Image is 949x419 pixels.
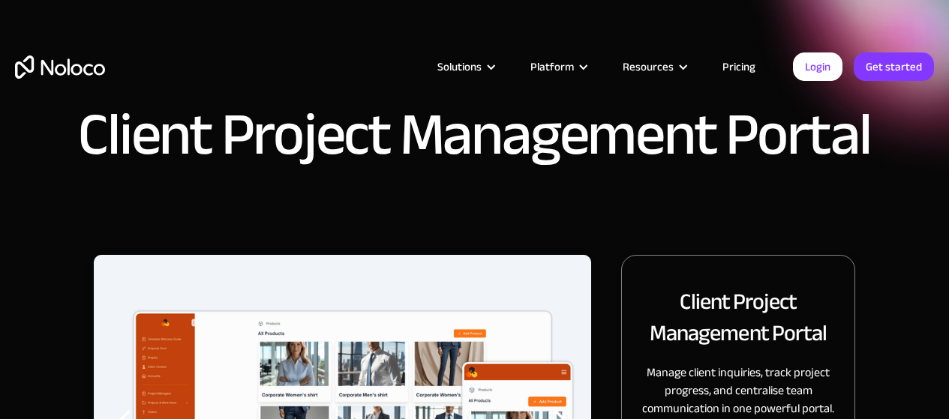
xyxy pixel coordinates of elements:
[854,52,934,81] a: Get started
[640,286,836,349] h2: Client Project Management Portal
[78,105,870,165] h1: Client Project Management Portal
[793,52,842,81] a: Login
[604,57,704,76] div: Resources
[419,57,512,76] div: Solutions
[512,57,604,76] div: Platform
[15,55,105,79] a: home
[437,57,482,76] div: Solutions
[704,57,774,76] a: Pricing
[530,57,574,76] div: Platform
[623,57,674,76] div: Resources
[640,364,836,418] p: Manage client inquiries, track project progress, and centralise team communication in one powerfu...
